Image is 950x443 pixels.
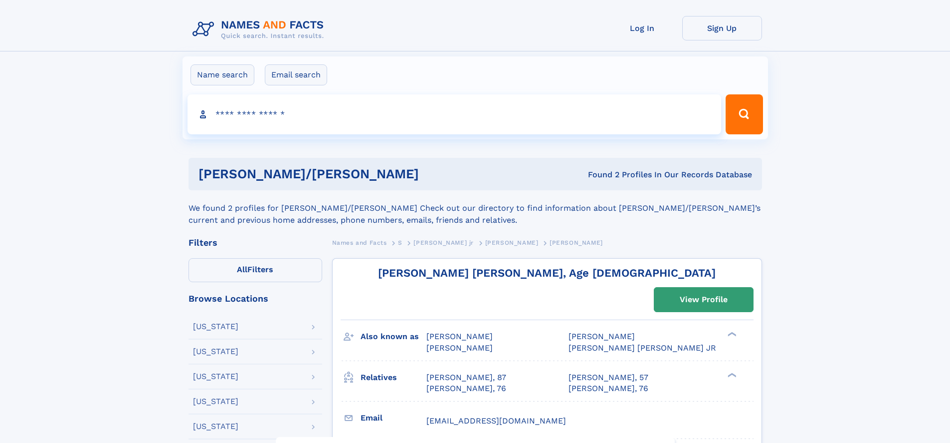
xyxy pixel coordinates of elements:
[426,372,506,383] a: [PERSON_NAME], 87
[485,236,539,249] a: [PERSON_NAME]
[189,294,322,303] div: Browse Locations
[485,239,539,246] span: [PERSON_NAME]
[189,258,322,282] label: Filters
[413,236,474,249] a: [PERSON_NAME] jr
[569,372,648,383] a: [PERSON_NAME], 57
[726,94,762,134] button: Search Button
[193,423,238,431] div: [US_STATE]
[569,383,648,394] a: [PERSON_NAME], 76
[188,94,722,134] input: search input
[193,323,238,331] div: [US_STATE]
[378,267,716,279] a: [PERSON_NAME] [PERSON_NAME], Age [DEMOGRAPHIC_DATA]
[189,190,762,226] div: We found 2 profiles for [PERSON_NAME]/[PERSON_NAME] Check out our directory to find information a...
[398,239,402,246] span: S
[725,372,737,378] div: ❯
[361,369,426,386] h3: Relatives
[682,16,762,40] a: Sign Up
[189,16,332,43] img: Logo Names and Facts
[361,410,426,427] h3: Email
[265,64,327,85] label: Email search
[332,236,387,249] a: Names and Facts
[725,331,737,338] div: ❯
[503,169,752,180] div: Found 2 Profiles In Our Records Database
[198,168,504,180] h1: [PERSON_NAME]/[PERSON_NAME]
[193,348,238,356] div: [US_STATE]
[193,398,238,406] div: [US_STATE]
[550,239,603,246] span: [PERSON_NAME]
[398,236,402,249] a: S
[680,288,728,311] div: View Profile
[413,239,474,246] span: [PERSON_NAME] jr
[193,373,238,381] div: [US_STATE]
[190,64,254,85] label: Name search
[426,343,493,353] span: [PERSON_NAME]
[361,328,426,345] h3: Also known as
[426,383,506,394] a: [PERSON_NAME], 76
[602,16,682,40] a: Log In
[569,332,635,341] span: [PERSON_NAME]
[426,416,566,426] span: [EMAIL_ADDRESS][DOMAIN_NAME]
[237,265,247,274] span: All
[189,238,322,247] div: Filters
[654,288,753,312] a: View Profile
[569,343,716,353] span: [PERSON_NAME] [PERSON_NAME] JR
[426,332,493,341] span: [PERSON_NAME]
